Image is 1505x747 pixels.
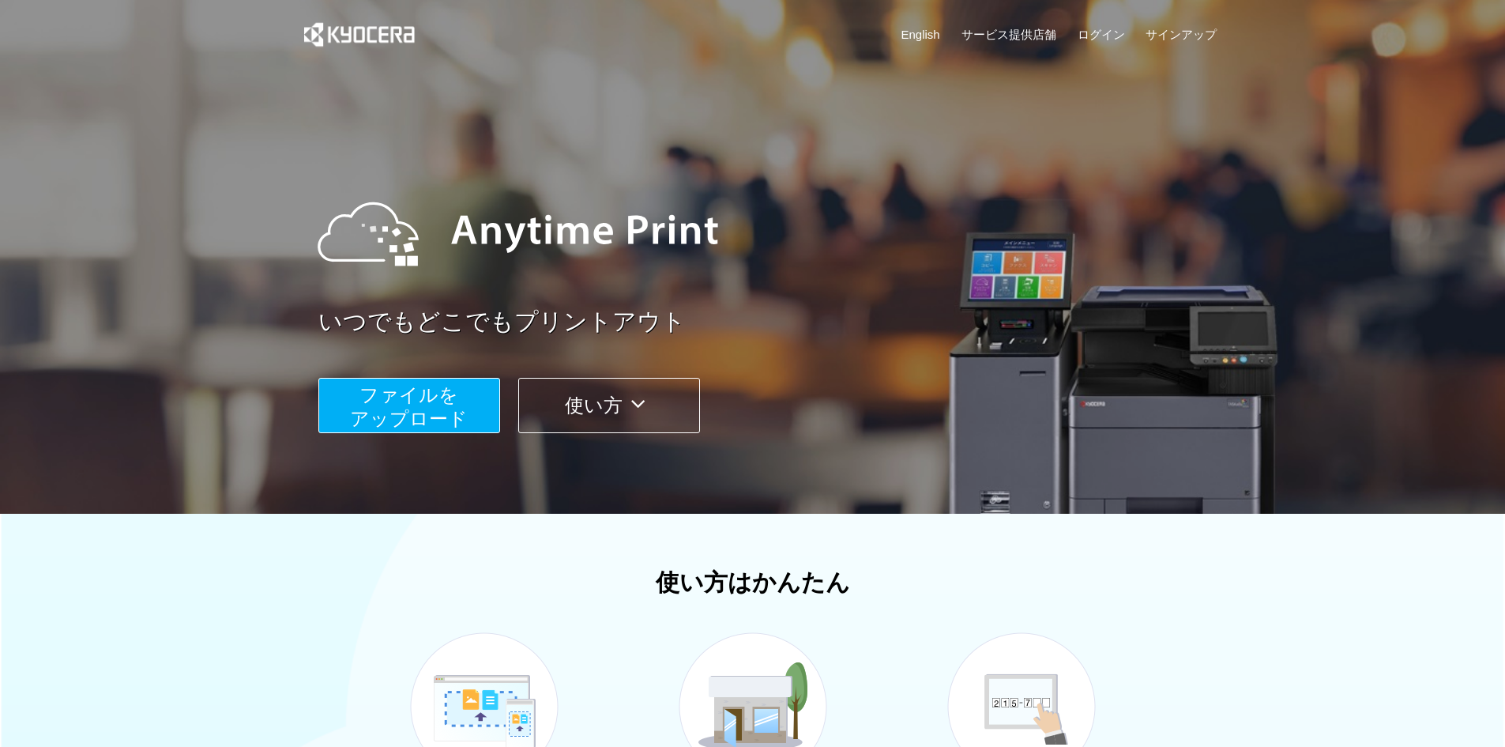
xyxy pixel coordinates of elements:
[961,26,1056,43] a: サービス提供店舗
[1146,26,1217,43] a: サインアップ
[518,378,700,433] button: 使い方
[1078,26,1125,43] a: ログイン
[350,384,468,429] span: ファイルを ​​アップロード
[318,378,500,433] button: ファイルを​​アップロード
[318,305,1227,339] a: いつでもどこでもプリントアウト
[901,26,940,43] a: English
